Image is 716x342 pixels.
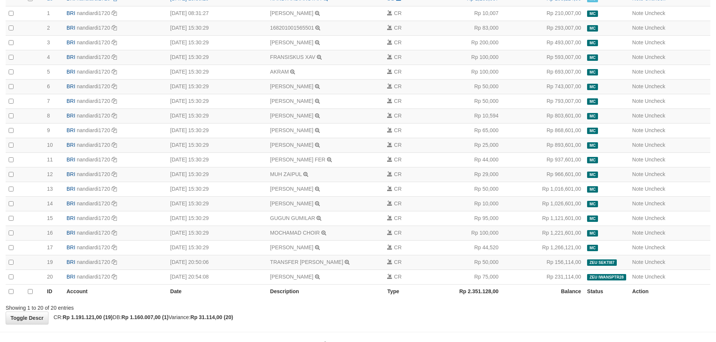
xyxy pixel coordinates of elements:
[394,215,401,221] span: CR
[67,113,75,119] span: BRI
[432,123,501,138] td: Rp 65,000
[47,54,50,60] span: 4
[167,270,267,284] td: [DATE] 20:54:08
[394,54,401,60] span: CR
[167,226,267,240] td: [DATE] 15:30:29
[501,6,584,21] td: Rp 210,007,00
[47,113,50,119] span: 8
[64,284,167,299] th: Account
[501,284,584,299] th: Balance
[270,25,314,31] a: 168201001565501
[47,39,50,45] span: 3
[112,230,117,236] a: Copy nandiardi1720 to clipboard
[67,230,75,236] span: BRI
[632,186,643,192] a: Note
[587,230,598,237] span: Manually Checked by: aafjeber
[270,54,315,60] a: FRANSISKUS XAV
[77,54,110,60] a: nandiardi1720
[432,152,501,167] td: Rp 44,000
[501,196,584,211] td: Rp 1,026,601,00
[501,226,584,240] td: Rp 1,221,601,00
[270,230,320,236] a: MOCHAMAD CHOIR
[77,10,110,16] a: nandiardi1720
[47,142,53,148] span: 10
[632,83,643,89] a: Note
[67,157,75,163] span: BRI
[67,244,75,250] span: BRI
[587,186,598,193] span: Manually Checked by: aafjeber
[645,244,665,250] a: Uncheck
[501,94,584,108] td: Rp 793,007,00
[645,25,665,31] a: Uncheck
[67,69,75,75] span: BRI
[432,138,501,152] td: Rp 25,000
[394,259,401,265] span: CR
[121,314,168,320] strong: Rp 1.160.007,00 (1)
[587,215,598,222] span: Manually Checked by: aafjeber
[167,94,267,108] td: [DATE] 15:30:29
[501,255,584,270] td: Rp 156,114,00
[270,171,302,177] a: MUH ZAIPUL
[112,186,117,192] a: Copy nandiardi1720 to clipboard
[587,142,598,149] span: Manually Checked by: aafjeber
[394,157,401,163] span: CR
[77,39,110,45] a: nandiardi1720
[47,244,53,250] span: 17
[167,50,267,65] td: [DATE] 15:30:29
[270,157,325,163] a: [PERSON_NAME] FER
[587,84,598,90] span: Manually Checked by: aafjeber
[501,123,584,138] td: Rp 868,601,00
[394,69,401,75] span: CR
[63,314,113,320] strong: Rp 1.191.121,00 (19)
[432,6,501,21] td: Rp 10,007
[632,200,643,206] a: Note
[432,167,501,182] td: Rp 29,000
[77,83,110,89] a: nandiardi1720
[501,138,584,152] td: Rp 893,601,00
[270,186,313,192] a: [PERSON_NAME]
[394,25,401,31] span: CR
[47,171,53,177] span: 12
[645,83,665,89] a: Uncheck
[432,182,501,196] td: Rp 50,000
[632,171,643,177] a: Note
[632,39,643,45] a: Note
[584,284,629,299] th: Status
[112,54,117,60] a: Copy nandiardi1720 to clipboard
[501,21,584,35] td: Rp 293,007,00
[432,255,501,270] td: Rp 50,000
[632,157,643,163] a: Note
[67,25,75,31] span: BRI
[587,274,626,280] span: ZEU IWANSPTR28
[645,259,665,265] a: Uncheck
[112,274,117,280] a: Copy nandiardi1720 to clipboard
[632,113,643,119] a: Note
[632,25,643,31] a: Note
[67,142,75,148] span: BRI
[167,123,267,138] td: [DATE] 15:30:29
[645,127,665,133] a: Uncheck
[167,138,267,152] td: [DATE] 15:30:29
[501,50,584,65] td: Rp 593,007,00
[394,186,401,192] span: CR
[67,98,75,104] span: BRI
[77,244,110,250] a: nandiardi1720
[77,200,110,206] a: nandiardi1720
[67,39,75,45] span: BRI
[587,40,598,46] span: Manually Checked by: aafjeber
[112,200,117,206] a: Copy nandiardi1720 to clipboard
[645,230,665,236] a: Uncheck
[645,186,665,192] a: Uncheck
[394,10,401,16] span: CR
[632,127,643,133] a: Note
[112,113,117,119] a: Copy nandiardi1720 to clipboard
[77,98,110,104] a: nandiardi1720
[432,284,501,299] th: Rp 2.351.128,00
[67,83,75,89] span: BRI
[167,6,267,21] td: [DATE] 08:31:27
[501,240,584,255] td: Rp 1,266,121,00
[270,10,313,16] a: [PERSON_NAME]
[645,39,665,45] a: Uncheck
[112,215,117,221] a: Copy nandiardi1720 to clipboard
[270,39,313,45] a: [PERSON_NAME]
